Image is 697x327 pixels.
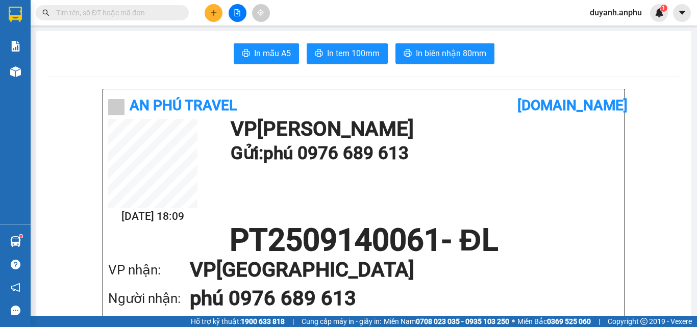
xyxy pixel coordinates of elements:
span: question-circle [11,260,20,269]
span: 1 [662,5,665,12]
span: copyright [640,318,648,325]
h2: [DATE] 18:09 [108,208,197,225]
span: Hỗ trợ kỹ thuật: [191,316,285,327]
button: aim [252,4,270,22]
b: [DOMAIN_NAME] [517,97,628,114]
button: file-add [229,4,246,22]
span: Miền Nam [384,316,509,327]
span: printer [315,49,323,59]
span: plus [210,9,217,16]
span: file-add [234,9,241,16]
span: In tem 100mm [327,47,380,60]
h1: phú 0976 689 613 [190,284,599,313]
img: logo-vxr [9,7,22,22]
span: caret-down [678,8,687,17]
div: Người nhận: [108,288,190,309]
sup: 1 [660,5,667,12]
span: Cung cấp máy in - giấy in: [302,316,381,327]
img: solution-icon [10,41,21,52]
span: duyanh.anphu [582,6,650,19]
span: In biên nhận 80mm [416,47,486,60]
button: caret-down [673,4,691,22]
button: plus [205,4,222,22]
span: aim [257,9,264,16]
span: | [292,316,294,327]
span: ⚪️ [512,319,515,323]
span: | [599,316,600,327]
img: icon-new-feature [655,8,664,17]
h1: VP [GEOGRAPHIC_DATA] [190,256,599,284]
span: message [11,306,20,315]
button: printerIn mẫu A5 [234,43,299,64]
span: printer [404,49,412,59]
span: Miền Bắc [517,316,591,327]
h1: VP [PERSON_NAME] [231,119,614,139]
h1: PT2509140061 - ĐL [108,225,619,256]
sup: 1 [19,235,22,238]
strong: 0708 023 035 - 0935 103 250 [416,317,509,325]
span: search [42,9,49,16]
div: VP nhận: [108,260,190,281]
span: notification [11,283,20,292]
strong: 0369 525 060 [547,317,591,325]
button: printerIn biên nhận 80mm [395,43,494,64]
input: Tìm tên, số ĐT hoặc mã đơn [56,7,177,18]
h1: Gửi: phú 0976 689 613 [231,139,614,167]
span: In mẫu A5 [254,47,291,60]
button: printerIn tem 100mm [307,43,388,64]
b: An Phú Travel [130,97,237,114]
img: warehouse-icon [10,236,21,247]
img: warehouse-icon [10,66,21,77]
strong: 1900 633 818 [241,317,285,325]
span: printer [242,49,250,59]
